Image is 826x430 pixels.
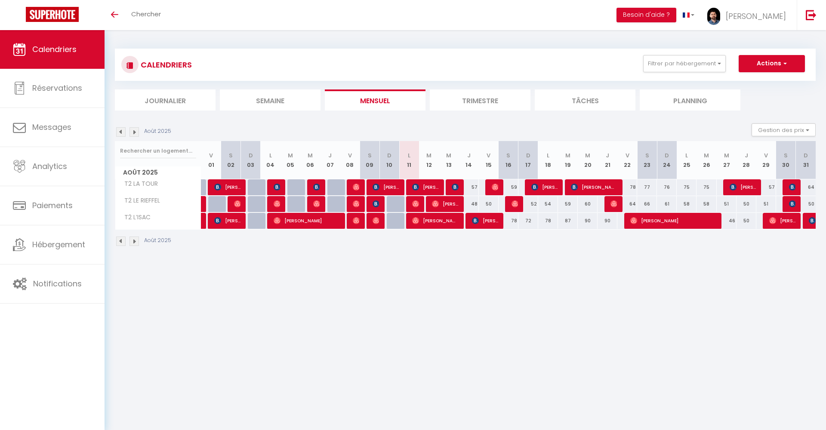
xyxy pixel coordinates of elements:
th: 17 [518,141,538,179]
abbr: M [288,151,293,160]
abbr: M [724,151,729,160]
th: 19 [558,141,578,179]
span: [PERSON_NAME] [274,179,280,195]
div: 72 [518,213,538,229]
abbr: M [446,151,451,160]
span: [PERSON_NAME] [313,179,320,195]
abbr: J [467,151,471,160]
div: 60 [578,196,598,212]
th: 29 [756,141,776,179]
div: 46 [717,213,737,229]
li: Semaine [220,89,321,111]
span: [PERSON_NAME] [571,179,617,195]
span: [PERSON_NAME] [353,212,359,229]
span: [PERSON_NAME] [412,212,458,229]
th: 27 [717,141,737,179]
input: Rechercher un logement... [120,143,196,159]
abbr: S [506,151,510,160]
li: Planning [640,89,740,111]
span: [PERSON_NAME] [452,179,458,195]
div: 90 [598,213,617,229]
th: 05 [280,141,300,179]
div: 77 [637,179,657,195]
div: 48 [459,196,479,212]
span: [PERSON_NAME] [313,196,320,212]
li: Journalier [115,89,216,111]
span: [PERSON_NAME] [353,196,359,212]
abbr: V [348,151,352,160]
abbr: J [745,151,748,160]
th: 26 [697,141,716,179]
div: 51 [756,196,776,212]
div: 78 [617,179,637,195]
th: 10 [379,141,399,179]
abbr: V [487,151,490,160]
th: 24 [657,141,677,179]
div: 59 [499,179,518,195]
span: [PERSON_NAME] [726,11,786,21]
div: 50 [737,196,756,212]
button: Besoin d'aide ? [616,8,676,22]
abbr: L [269,151,272,160]
button: Filtrer par hébergement [643,55,726,72]
span: Notifications [33,278,82,289]
img: Super Booking [26,7,79,22]
abbr: L [408,151,410,160]
div: 78 [499,213,518,229]
span: T2 LE RIEFFEL [117,196,162,206]
abbr: J [606,151,609,160]
span: [PERSON_NAME] [412,179,438,195]
span: [PERSON_NAME] [512,196,518,212]
span: Réservations [32,83,82,93]
th: 08 [340,141,360,179]
span: Analytics [32,161,67,172]
span: T2 L’ISAC [117,213,153,222]
span: [PERSON_NAME] [353,179,359,195]
abbr: M [308,151,313,160]
abbr: M [704,151,709,160]
span: [PERSON_NAME] BIGOU [373,179,399,195]
abbr: S [645,151,649,160]
th: 07 [320,141,340,179]
div: 57 [756,179,776,195]
div: 64 [617,196,637,212]
abbr: M [585,151,590,160]
span: [PERSON_NAME] [789,179,795,195]
div: 58 [697,196,716,212]
div: 66 [637,196,657,212]
span: Hébergement [32,239,85,250]
th: 31 [796,141,816,179]
th: 21 [598,141,617,179]
span: [PERSON_NAME] [373,196,379,212]
th: 14 [459,141,479,179]
button: Gestion des prix [752,123,816,136]
th: 02 [221,141,241,179]
span: [PERSON_NAME] [214,179,240,195]
abbr: S [229,151,233,160]
th: 01 [201,141,221,179]
th: 15 [479,141,499,179]
div: 50 [479,196,499,212]
th: 25 [677,141,697,179]
span: [PERSON_NAME] [789,196,795,212]
div: 75 [677,179,697,195]
abbr: M [426,151,431,160]
div: 87 [558,213,578,229]
div: 52 [518,196,538,212]
span: [PERSON_NAME] [274,212,339,229]
div: 75 [697,179,716,195]
abbr: S [784,151,788,160]
div: 51 [717,196,737,212]
abbr: D [804,151,808,160]
abbr: V [626,151,629,160]
abbr: D [665,151,669,160]
span: T2 LA TOUR [117,179,160,189]
th: 28 [737,141,756,179]
img: logout [806,9,817,20]
span: [PERSON_NAME] [214,212,240,229]
span: [PERSON_NAME], [PERSON_NAME] et [PERSON_NAME] [472,212,498,229]
li: Mensuel [325,89,425,111]
img: ... [707,8,720,25]
abbr: V [209,151,213,160]
abbr: D [387,151,391,160]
